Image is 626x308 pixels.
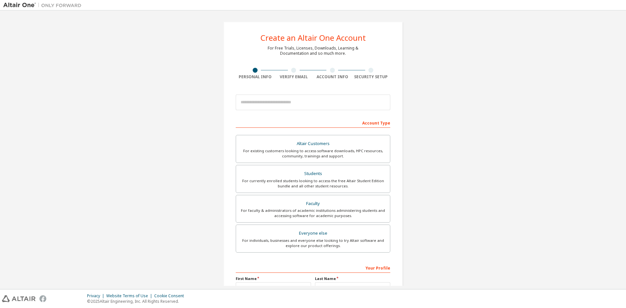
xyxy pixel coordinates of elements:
div: Your Profile [236,262,390,273]
div: Website Terms of Use [106,293,154,299]
img: facebook.svg [39,295,46,302]
div: Everyone else [240,229,386,238]
div: For Free Trials, Licenses, Downloads, Learning & Documentation and so much more. [268,46,358,56]
div: Security Setup [352,74,391,80]
div: For individuals, businesses and everyone else looking to try Altair software and explore our prod... [240,238,386,248]
p: © 2025 Altair Engineering, Inc. All Rights Reserved. [87,299,188,304]
div: Students [240,169,386,178]
div: For currently enrolled students looking to access the free Altair Student Edition bundle and all ... [240,178,386,189]
div: Faculty [240,199,386,208]
div: Verify Email [275,74,313,80]
label: First Name [236,276,311,281]
div: Create an Altair One Account [261,34,366,42]
img: Altair One [3,2,85,8]
div: For existing customers looking to access software downloads, HPC resources, community, trainings ... [240,148,386,159]
img: altair_logo.svg [2,295,36,302]
div: For faculty & administrators of academic institutions administering students and accessing softwa... [240,208,386,218]
div: Account Info [313,74,352,80]
div: Cookie Consent [154,293,188,299]
div: Account Type [236,117,390,128]
div: Privacy [87,293,106,299]
div: Altair Customers [240,139,386,148]
label: Last Name [315,276,390,281]
div: Personal Info [236,74,275,80]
